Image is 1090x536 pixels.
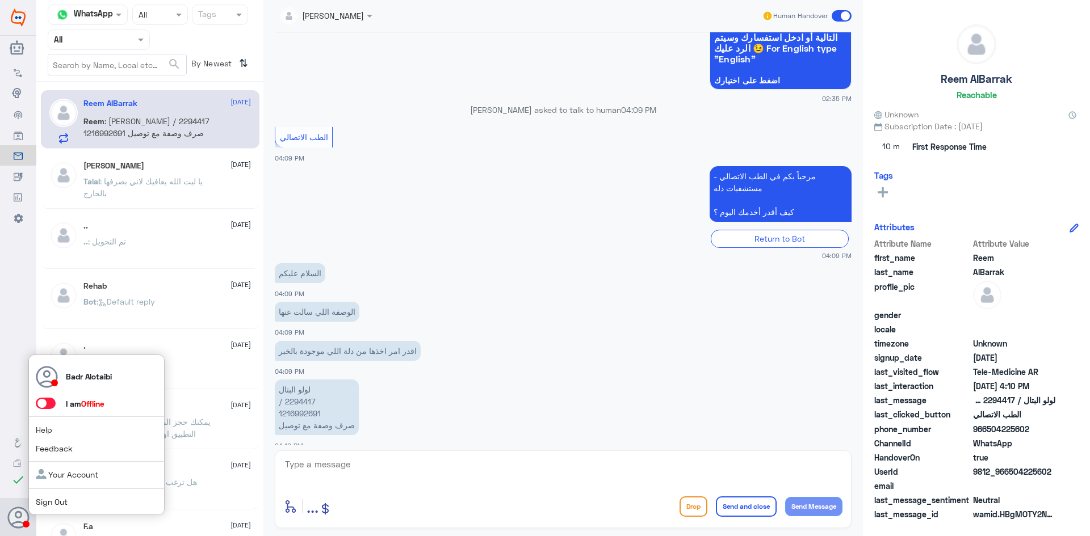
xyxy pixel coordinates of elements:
p: Badr Alotaibi [66,370,112,382]
span: email [874,480,971,492]
span: last_clicked_button [874,408,971,420]
span: locale [874,323,971,335]
span: [DATE] [230,340,251,350]
span: 0 [973,494,1055,506]
p: [PERSON_NAME] asked to talk to human [275,104,852,116]
span: 04:09 PM [275,290,304,297]
span: Reem [973,252,1055,264]
button: search [167,55,181,74]
span: ... [307,496,318,516]
img: whatsapp.png [54,6,71,23]
span: last_visited_flow [874,366,971,378]
button: Send and close [716,496,777,517]
span: profile_pic [874,281,971,307]
h5: F.a [83,522,93,531]
span: last_name [874,266,971,278]
button: Drop [680,496,707,517]
img: defaultAdmin.png [49,221,78,250]
span: First Response Time [912,141,987,153]
h5: Reem AlBarrak [941,73,1012,86]
span: الطب الاتصالي [973,408,1055,420]
span: 04:09 PM [822,251,852,260]
span: [DATE] [230,97,251,107]
img: defaultAdmin.png [49,341,78,370]
h6: Tags [874,170,893,180]
h6: Reachable [957,90,997,100]
span: 04:09 PM [275,328,304,336]
span: [DATE] [230,520,251,530]
span: [DATE] [230,280,251,290]
span: gender [874,309,971,321]
button: Avatar [7,507,29,528]
span: 04:09 PM [621,105,656,115]
span: : يا ليت الله يعافيك لاني بصرفها بالخارج [83,176,203,198]
span: .. [83,237,88,246]
span: I am [66,399,104,408]
span: : [PERSON_NAME] / 2294417 1216992691 صرف وصفة مع توصيل [83,116,209,138]
span: Human Handover [773,11,828,21]
span: 2025-08-31T11:17:43.12Z [973,352,1055,364]
span: لولو البتال / 2294417 1216992691 صرف وصفة مع توصيل [973,394,1055,406]
span: Talal [83,176,100,186]
span: last_message [874,394,971,406]
span: 04:09 PM [275,154,304,162]
p: 31/8/2025, 4:09 PM [275,263,325,283]
span: By Newest [187,54,234,77]
img: defaultAdmin.png [49,161,78,189]
span: Attribute Name [874,238,971,250]
span: 2025-08-31T13:10:01.77Z [973,380,1055,392]
h5: Rehab [83,281,107,291]
a: Help [36,425,52,434]
span: 966504225602 [973,423,1055,435]
span: [DATE] [230,159,251,170]
h5: Reem AlBarrak [83,99,137,108]
span: 04:09 PM [275,368,304,375]
div: Return to Bot [711,230,849,247]
span: signup_date [874,352,971,364]
span: اضغط على اختيارك [714,76,847,85]
span: Attribute Value [973,238,1055,250]
span: Unknown [874,108,919,120]
span: wamid.HBgMOTY2NTA0MjI1NjAyFQIAEhgUM0E3RUYyMEVBOUY0MkY1MEE1QjMA [973,508,1055,520]
p: 31/8/2025, 4:09 PM [275,341,421,361]
img: defaultAdmin.png [49,281,78,310]
span: : تم التحويل [88,237,126,246]
span: : Default reply [97,297,155,306]
input: Search by Name, Local etc… [48,54,186,75]
span: first_name [874,252,971,264]
h5: Talal Alruwaished [83,161,144,171]
span: HandoverOn [874,451,971,463]
p: 31/8/2025, 4:09 PM [275,302,359,322]
span: Subscription Date : [DATE] [874,120,1079,132]
i: check [11,473,25,487]
span: Reem [83,116,104,126]
span: last_message_sentiment [874,494,971,506]
span: 10 m [874,137,908,157]
span: search [167,57,181,71]
span: 9812_966504225602 [973,466,1055,478]
span: last_interaction [874,380,971,392]
span: 02:35 PM [822,94,852,103]
h5: .. [83,221,88,231]
span: timezone [874,337,971,349]
h5: . [83,341,86,351]
p: 31/8/2025, 4:09 PM [710,166,852,222]
span: 04:10 PM [275,442,303,449]
span: Tele-Medicine AR [973,366,1055,378]
h6: Attributes [874,222,915,232]
span: true [973,451,1055,463]
p: 31/8/2025, 4:10 PM [275,379,359,435]
span: AlBarrak [973,266,1055,278]
span: Bot [83,297,97,306]
img: defaultAdmin.png [957,25,996,64]
a: Your Account [36,470,98,479]
span: [DATE] [230,400,251,410]
span: Offline [81,399,104,408]
span: الطب الاتصالي [280,132,328,142]
span: 2 [973,437,1055,449]
img: defaultAdmin.png [49,99,78,127]
span: [DATE] [230,220,251,230]
span: ChannelId [874,437,971,449]
span: phone_number [874,423,971,435]
span: Unknown [973,337,1055,349]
